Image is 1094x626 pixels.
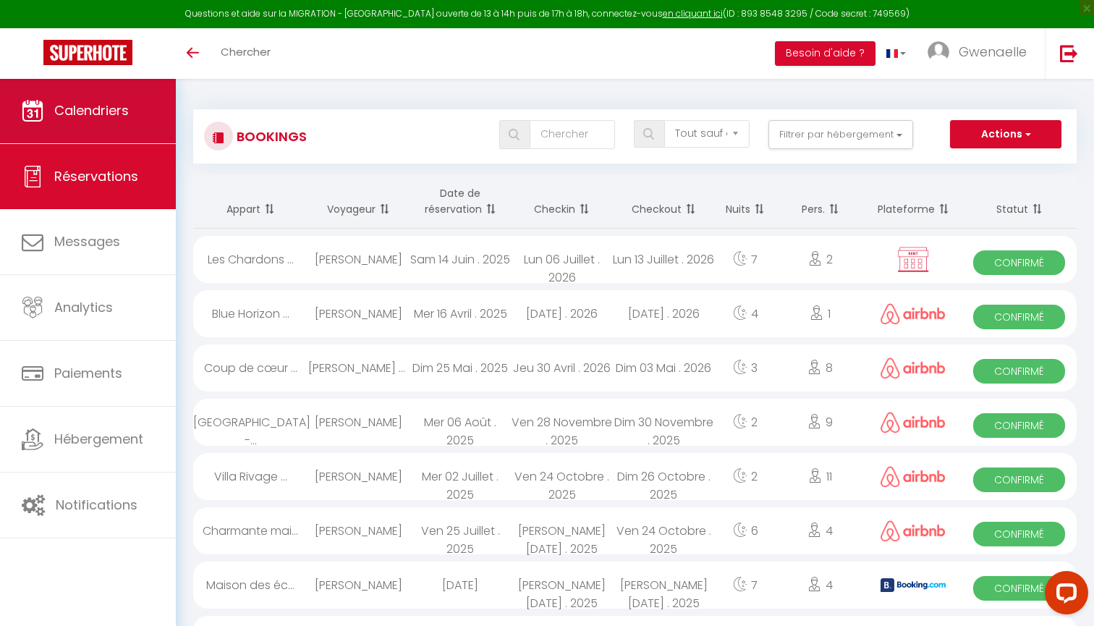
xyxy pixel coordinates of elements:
iframe: LiveChat chat widget [1033,565,1094,626]
span: Calendriers [54,101,129,119]
th: Sort by checkout [613,174,714,229]
span: Réservations [54,167,138,185]
button: Filtrer par hébergement [768,120,913,149]
img: Super Booking [43,40,132,65]
th: Sort by guest [308,174,410,229]
span: Gwenaelle [959,43,1027,61]
a: en cliquant ici [663,7,723,20]
a: ... Gwenaelle [917,28,1045,79]
img: ... [928,41,949,63]
input: Chercher [530,120,615,149]
th: Sort by people [776,174,865,229]
span: Chercher [221,44,271,59]
th: Sort by nights [714,174,776,229]
th: Sort by status [962,174,1077,229]
span: Hébergement [54,430,143,448]
img: logout [1060,44,1078,62]
button: Besoin d'aide ? [775,41,875,66]
th: Sort by booking date [410,174,511,229]
th: Sort by channel [865,174,962,229]
a: Chercher [210,28,281,79]
span: Paiements [54,364,122,382]
h3: Bookings [233,120,307,153]
span: Messages [54,232,120,250]
th: Sort by checkin [512,174,613,229]
span: Notifications [56,496,137,514]
th: Sort by rentals [193,174,308,229]
span: Analytics [54,298,113,316]
button: Actions [950,120,1061,149]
